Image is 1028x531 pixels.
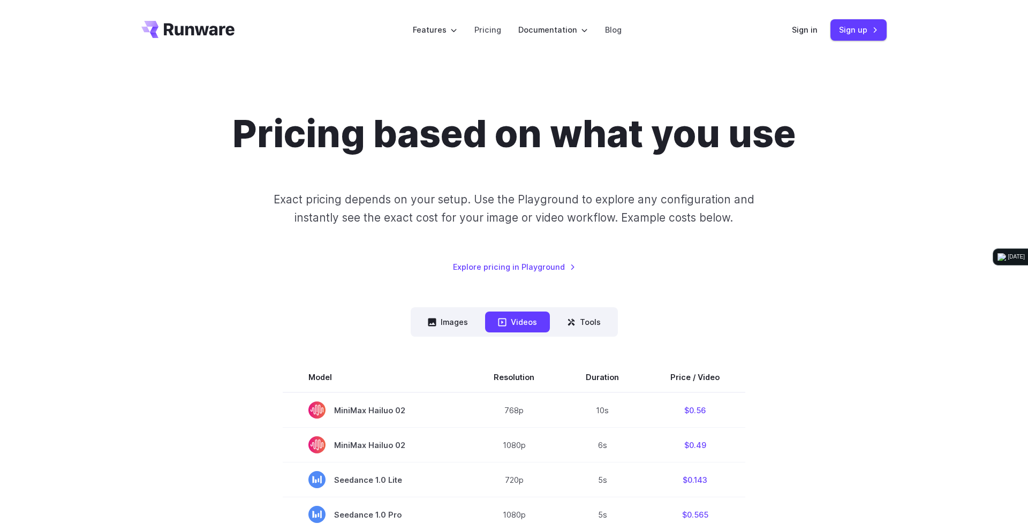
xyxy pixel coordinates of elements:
td: 768p [468,392,560,428]
td: 720p [468,462,560,497]
td: $0.143 [645,462,745,497]
td: $0.56 [645,392,745,428]
button: Images [415,312,481,332]
img: logo [997,253,1006,261]
a: Go to / [141,21,235,38]
td: 10s [560,392,645,428]
label: Features [413,24,457,36]
span: MiniMax Hailuo 02 [308,401,442,419]
a: Blog [605,24,622,36]
a: Sign in [792,24,818,36]
span: Seedance 1.0 Pro [308,506,442,523]
div: [DATE] [1008,253,1025,261]
h1: Pricing based on what you use [232,111,796,156]
span: MiniMax Hailuo 02 [308,436,442,453]
label: Documentation [518,24,588,36]
td: 6s [560,428,645,462]
p: Exact pricing depends on your setup. Use the Playground to explore any configuration and instantl... [253,191,775,226]
th: Duration [560,362,645,392]
td: 5s [560,462,645,497]
td: 1080p [468,428,560,462]
th: Model [283,362,468,392]
th: Price / Video [645,362,745,392]
a: Pricing [474,24,501,36]
button: Tools [554,312,614,332]
td: $0.49 [645,428,745,462]
a: Explore pricing in Playground [453,261,576,273]
span: Seedance 1.0 Lite [308,471,442,488]
button: Videos [485,312,550,332]
a: Sign up [830,19,887,40]
th: Resolution [468,362,560,392]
